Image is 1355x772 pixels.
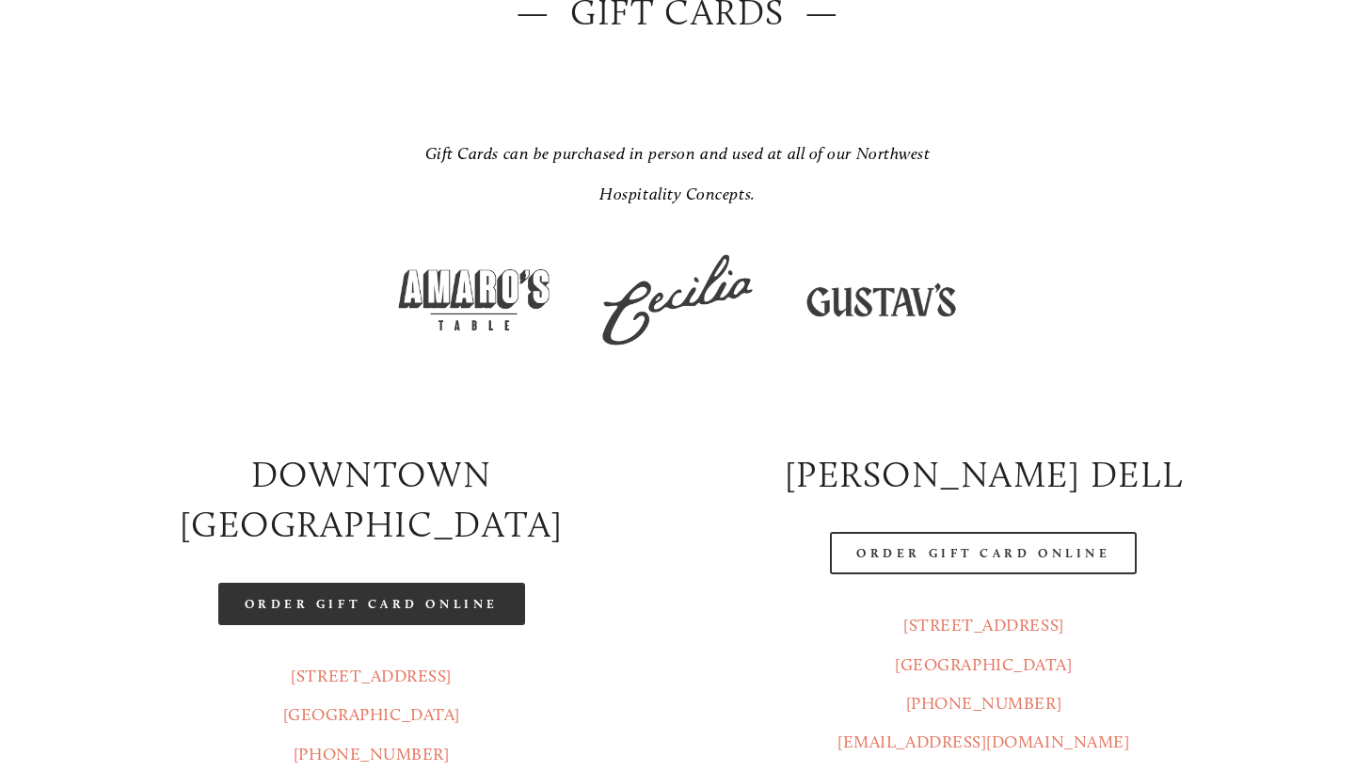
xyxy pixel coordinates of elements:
[81,450,662,551] h2: Downtown [GEOGRAPHIC_DATA]
[830,532,1137,574] a: Order Gift Card Online
[693,450,1274,501] h2: [PERSON_NAME] DELL
[837,732,1129,752] a: [EMAIL_ADDRESS][DOMAIN_NAME]
[218,583,525,625] a: Order Gift Card Online
[294,744,450,764] a: [PHONE_NUMBER]
[425,143,934,202] em: Gift Cards can be purchased in person and used at all of our Northwest Hospitality Concepts.
[906,693,1062,714] a: [PHONE_NUMBER]
[283,666,460,725] a: [STREET_ADDRESS][GEOGRAPHIC_DATA]
[895,654,1072,675] a: [GEOGRAPHIC_DATA]
[903,615,1064,635] a: [STREET_ADDRESS]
